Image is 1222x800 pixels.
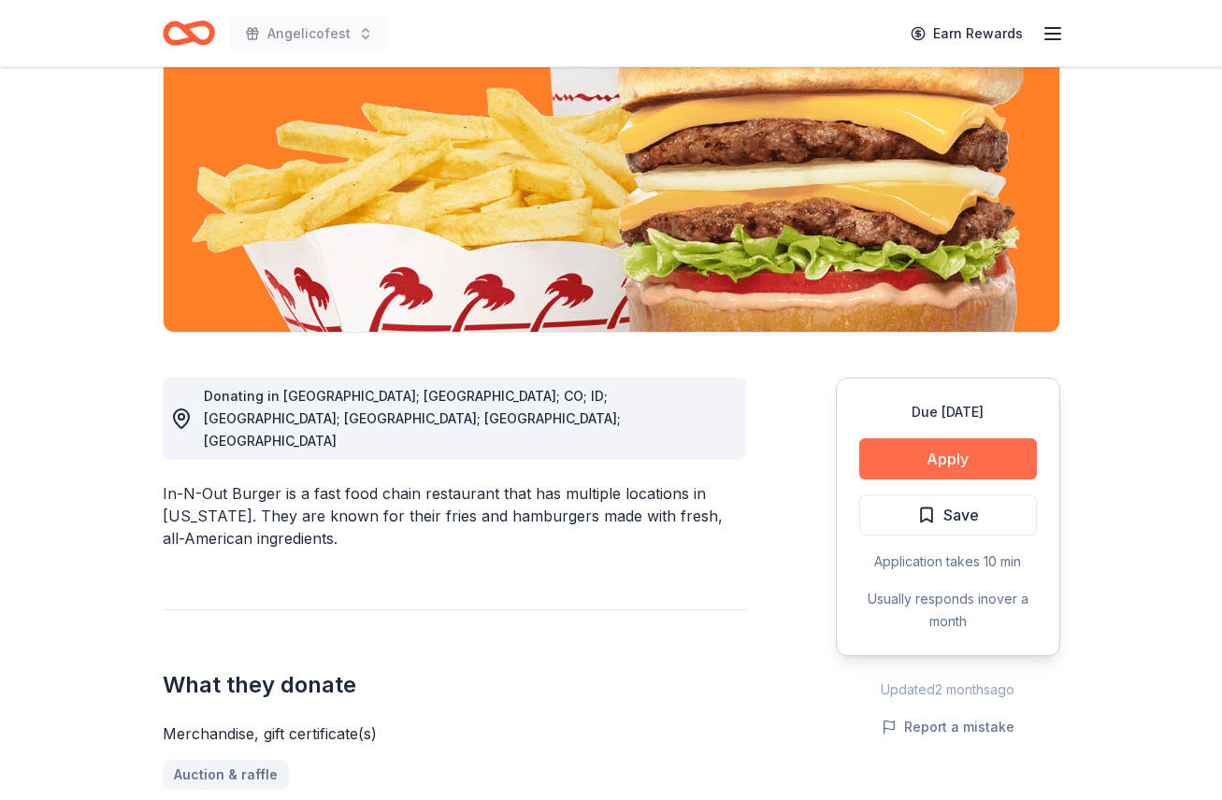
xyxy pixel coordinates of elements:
[882,716,1014,738] button: Report a mistake
[859,588,1037,633] div: Usually responds in over a month
[163,11,215,55] a: Home
[859,494,1037,536] button: Save
[859,550,1037,573] div: Application takes 10 min
[859,401,1037,423] div: Due [DATE]
[943,503,979,527] span: Save
[836,679,1060,701] div: Updated 2 months ago
[204,388,621,449] span: Donating in [GEOGRAPHIC_DATA]; [GEOGRAPHIC_DATA]; CO; ID; [GEOGRAPHIC_DATA]; [GEOGRAPHIC_DATA]; [...
[859,438,1037,479] button: Apply
[899,17,1034,50] a: Earn Rewards
[267,22,351,45] span: Angelicofest
[230,15,388,52] button: Angelicofest
[163,722,746,745] div: Merchandise, gift certificate(s)
[163,670,746,700] h2: What they donate
[163,482,746,550] div: In-N-Out Burger is a fast food chain restaurant that has multiple locations in [US_STATE]. They a...
[163,760,289,790] a: Auction & raffle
